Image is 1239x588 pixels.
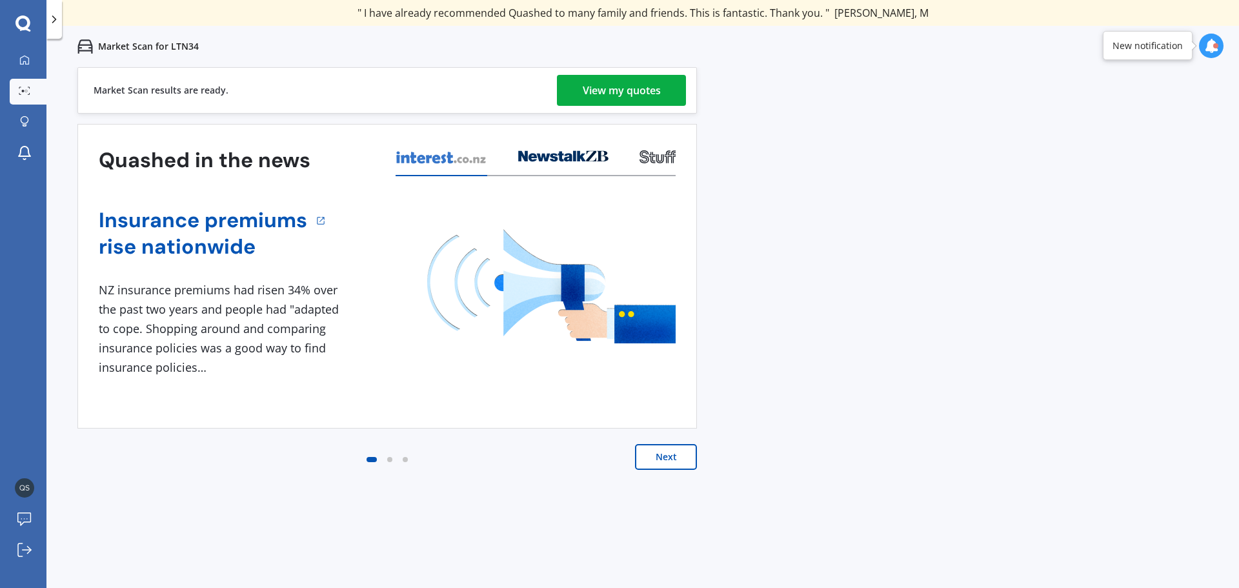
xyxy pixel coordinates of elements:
a: View my quotes [557,75,686,106]
div: Market Scan results are ready. [94,68,228,113]
a: Insurance premiums [99,207,307,234]
img: f81568540699b6163f1da5beb172fe1c [15,478,34,498]
h3: Quashed in the news [99,147,310,174]
div: View my quotes [583,75,661,106]
img: car.f15378c7a67c060ca3f3.svg [77,39,93,54]
div: New notification [1113,39,1183,52]
img: media image [427,229,676,343]
p: Market Scan for LTN34 [98,40,199,53]
div: NZ insurance premiums had risen 34% over the past two years and people had "adapted to cope. Shop... [99,281,344,377]
button: Next [635,444,697,470]
a: rise nationwide [99,234,307,260]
